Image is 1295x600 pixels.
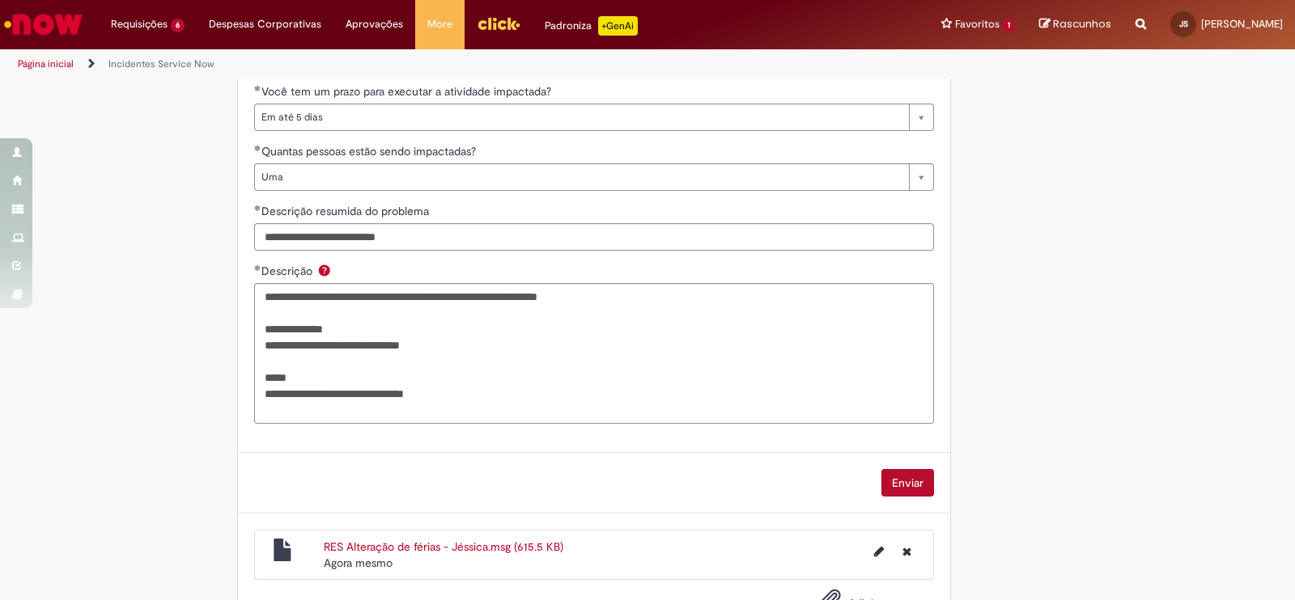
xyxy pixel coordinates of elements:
img: ServiceNow [2,8,85,40]
a: RES Alteração de férias - Jéssica.msg (615.5 KB) [324,539,563,554]
span: Rascunhos [1053,16,1111,32]
time: 27/08/2025 13:19:08 [324,556,393,570]
a: Incidentes Service Now [108,57,214,70]
button: Editar nome de arquivo RES Alteração de férias - Jéssica.msg [864,539,894,564]
span: Favoritos [955,16,1000,32]
span: Descrição resumida do problema [261,204,432,218]
span: Obrigatório Preenchido [254,205,261,211]
div: Padroniza [545,16,638,36]
span: Obrigatório Preenchido [254,145,261,151]
span: More [427,16,452,32]
span: Aprovações [346,16,403,32]
p: +GenAi [598,16,638,36]
a: Rascunhos [1039,17,1111,32]
span: Obrigatório Preenchido [254,264,261,271]
span: Obrigatório Preenchido [254,85,261,91]
span: Você tem um prazo para executar a atividade impactada? [261,84,554,99]
span: 6 [171,19,185,32]
span: JS [1179,19,1188,29]
span: Quantas pessoas estão sendo impactadas? [261,144,479,158]
span: Descrição [261,264,316,278]
span: Ajuda para Descrição [315,264,334,277]
span: 1 [1003,19,1015,32]
span: Uma [261,164,901,190]
span: Agora mesmo [324,556,393,570]
a: Página inicial [18,57,74,70]
span: Em até 5 dias [261,104,901,130]
button: Excluir RES Alteração de férias - Jéssica.msg [893,539,921,564]
span: [PERSON_NAME] [1201,17,1283,31]
img: click_logo_yellow_360x200.png [477,11,520,36]
button: Enviar [881,469,934,496]
input: Descrição resumida do problema [254,223,934,251]
span: Despesas Corporativas [209,16,321,32]
span: Requisições [111,16,168,32]
ul: Trilhas de página [12,49,851,79]
textarea: Descrição [254,283,934,424]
